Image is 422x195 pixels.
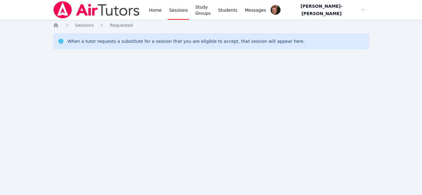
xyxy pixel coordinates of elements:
[110,22,133,28] a: Requested
[245,7,266,13] span: Messages
[53,1,140,18] img: Air Tutors
[75,23,94,28] span: Sessions
[53,22,369,28] nav: Breadcrumb
[68,38,305,44] div: When a tutor requests a substitute for a session that you are eligible to accept, that session wi...
[75,22,94,28] a: Sessions
[110,23,133,28] span: Requested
